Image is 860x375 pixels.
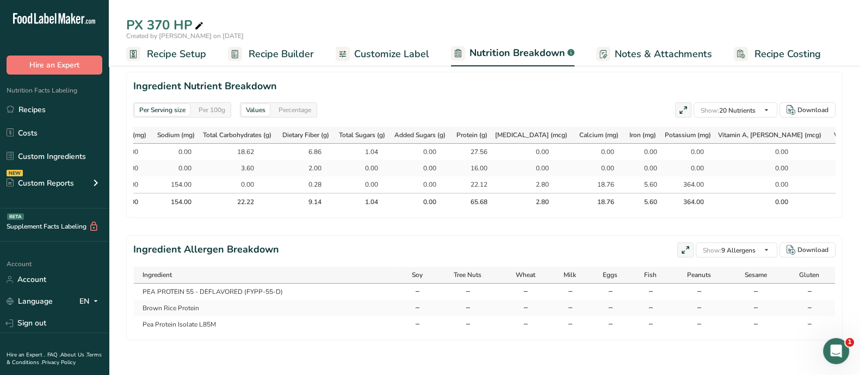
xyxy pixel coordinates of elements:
div: 0.00 [227,180,254,189]
div: 0.00 [677,163,704,173]
a: FAQ . [47,351,60,359]
div: Custom Reports [7,177,74,189]
span: Nutrition Breakdown [469,46,565,60]
span: Recipe Builder [249,47,314,62]
div: Percentage [274,104,315,116]
h2: Ingredient Allergen Breakdown [133,242,279,257]
button: Download [779,242,836,257]
td: Brown Rice Protein [134,300,399,316]
div: 0.00 [409,163,436,173]
div: 1.04 [351,197,378,207]
div: 364.00 [677,197,704,207]
span: Show: [701,106,719,115]
a: Hire an Expert . [7,351,45,359]
div: 2.80 [522,197,549,207]
span: Dietary Fiber (g) [282,130,329,140]
a: Privacy Policy [42,359,76,366]
span: Sesame [745,270,767,280]
div: EN [79,295,102,308]
span: Milk [564,270,576,280]
a: About Us . [60,351,86,359]
div: 22.12 [460,180,487,189]
div: 0.00 [677,147,704,157]
div: 0.00 [409,197,436,207]
div: 2.00 [294,163,321,173]
div: 5.60 [630,180,657,189]
div: 5.60 [630,197,657,207]
td: PEA PROTEIN 55 - DEFLAVORED (FYPP-55-D) [134,284,399,300]
span: Total Sugars (g) [339,130,385,140]
span: 20 Nutrients [701,106,756,115]
div: 0.00 [630,163,657,173]
span: Soy [412,270,423,280]
span: Gluten [799,270,819,280]
a: Language [7,292,53,311]
span: Ingredient [143,270,172,280]
a: Customize Label [336,42,429,66]
div: 2.80 [522,180,549,189]
div: 0.00 [522,147,549,157]
div: 16.00 [460,163,487,173]
span: Notes & Attachments [615,47,712,62]
div: 1.04 [351,147,378,157]
span: Fish [644,270,657,280]
span: Recipe Costing [754,47,821,62]
div: 0.00 [164,147,191,157]
div: BETA [7,213,24,220]
div: 0.00 [351,163,378,173]
span: Iron (mg) [629,130,656,140]
button: Download [779,102,836,118]
div: PX 370 HP [126,15,206,35]
a: Recipe Costing [734,42,821,66]
span: 1 [845,338,854,347]
div: 0.00 [761,147,788,157]
button: Show:9 Allergens [696,242,777,257]
div: 0.00 [630,147,657,157]
a: Terms & Conditions . [7,351,102,366]
span: Peanuts [687,270,711,280]
div: 22.22 [227,197,254,207]
div: 0.00 [409,147,436,157]
div: Per Serving size [135,104,190,116]
a: Recipe Builder [228,42,314,66]
div: Download [797,105,828,115]
div: 6.86 [294,147,321,157]
div: 18.62 [227,147,254,157]
div: Download [797,245,828,255]
iframe: Intercom live chat [823,338,849,364]
a: Nutrition Breakdown [451,41,574,67]
div: 0.00 [761,197,788,207]
div: Per 100g [194,104,230,116]
div: 9.14 [294,197,321,207]
div: 154.00 [164,197,191,207]
div: 0.00 [522,163,549,173]
div: 0.00 [587,163,614,173]
div: Values [242,104,270,116]
span: Show: [703,246,721,255]
span: Customize Label [354,47,429,62]
span: Sodium (mg) [157,130,195,140]
div: NEW [7,170,23,176]
span: Added Sugars (g) [394,130,446,140]
span: Tree Nuts [454,270,481,280]
button: Hire an Expert [7,56,102,75]
span: Recipe Setup [147,47,206,62]
div: 364.00 [677,180,704,189]
div: 3.60 [227,163,254,173]
span: Wheat [516,270,535,280]
div: 0.00 [761,180,788,189]
div: 154.00 [164,180,191,189]
td: Pea Protein Isolate L85M [134,316,399,333]
a: Notes & Attachments [596,42,712,66]
a: Recipe Setup [126,42,206,66]
span: 9 Allergens [703,246,756,255]
div: 0.00 [351,180,378,189]
span: Vitamin A, [PERSON_NAME] (mcg) [718,130,821,140]
div: 0.00 [587,147,614,157]
span: Total Carbohydrates (g) [203,130,271,140]
button: Show:20 Nutrients [694,102,777,118]
div: 0.00 [164,163,191,173]
div: 27.56 [460,147,487,157]
div: 18.76 [587,197,614,207]
div: 0.00 [761,163,788,173]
